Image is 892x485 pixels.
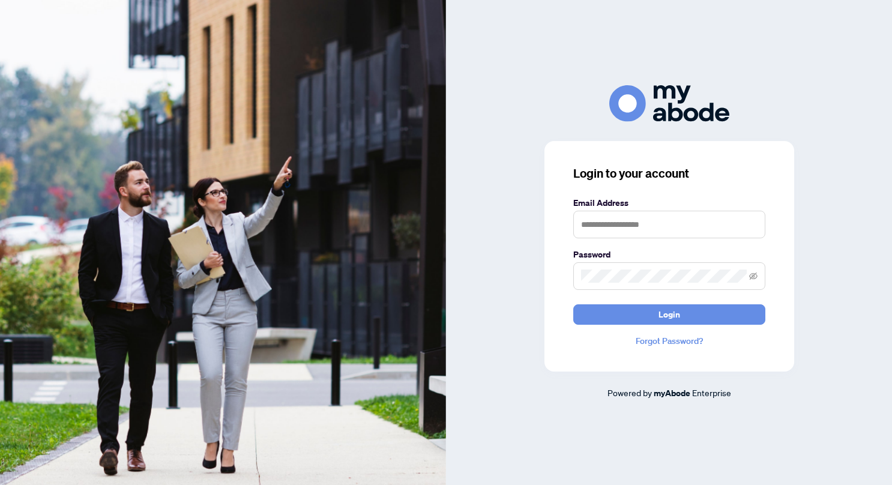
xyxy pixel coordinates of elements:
[573,334,765,348] a: Forgot Password?
[692,387,731,398] span: Enterprise
[573,304,765,325] button: Login
[654,387,690,400] a: myAbode
[573,165,765,182] h3: Login to your account
[658,305,680,324] span: Login
[573,248,765,261] label: Password
[609,85,729,122] img: ma-logo
[607,387,652,398] span: Powered by
[573,196,765,209] label: Email Address
[749,272,758,280] span: eye-invisible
